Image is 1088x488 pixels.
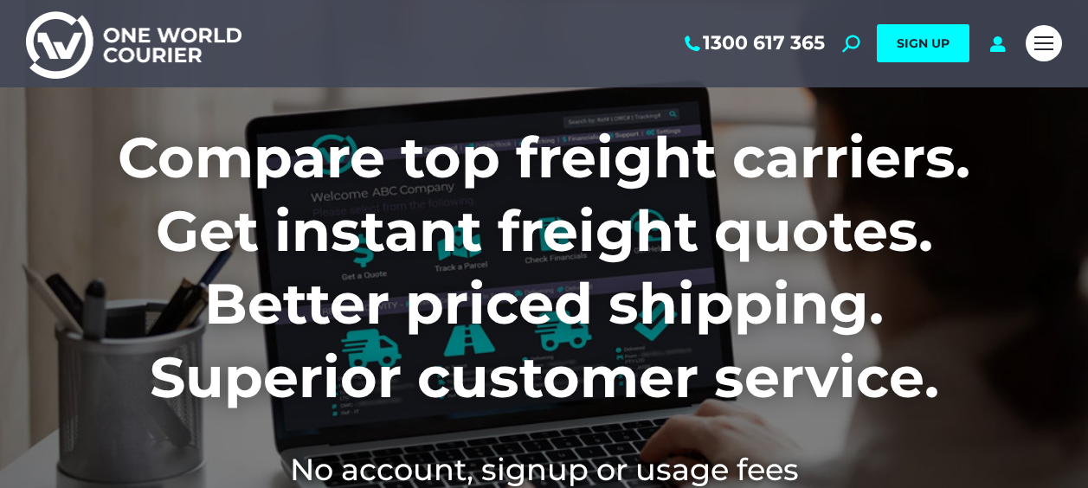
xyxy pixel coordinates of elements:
[26,121,1062,414] h1: Compare top freight carriers. Get instant freight quotes. Better priced shipping. Superior custom...
[897,35,950,51] span: SIGN UP
[681,32,825,55] a: 1300 617 365
[877,24,969,62] a: SIGN UP
[26,9,241,79] img: One World Courier
[1026,25,1062,61] a: Mobile menu icon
